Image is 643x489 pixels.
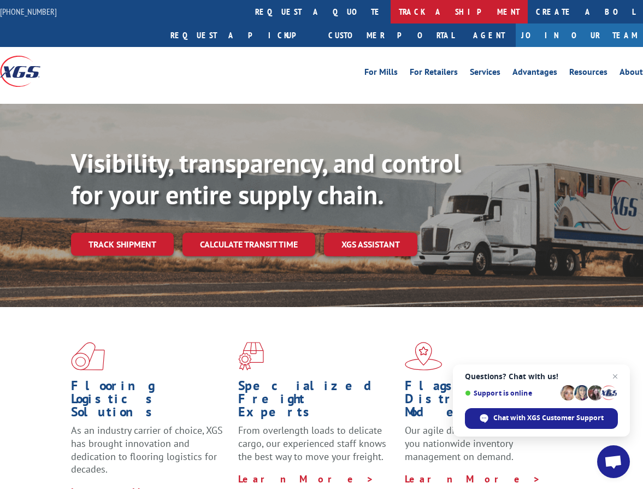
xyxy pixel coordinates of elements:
a: Services [470,68,500,80]
a: XGS ASSISTANT [324,233,417,256]
a: About [620,68,643,80]
a: Track shipment [71,233,174,256]
a: For Retailers [410,68,458,80]
p: From overlength loads to delicate cargo, our experienced staff knows the best way to move your fr... [238,424,397,473]
a: Advantages [512,68,557,80]
a: Learn More > [238,473,374,485]
span: Support is online [465,389,557,397]
img: xgs-icon-total-supply-chain-intelligence-red [71,342,105,370]
a: Request a pickup [162,23,320,47]
a: Join Our Team [516,23,643,47]
div: Open chat [597,445,630,478]
div: Chat with XGS Customer Support [465,408,618,429]
span: Questions? Chat with us! [465,372,618,381]
img: xgs-icon-flagship-distribution-model-red [405,342,443,370]
span: Close chat [609,370,622,383]
img: xgs-icon-focused-on-flooring-red [238,342,264,370]
span: Our agile distribution network gives you nationwide inventory management on demand. [405,424,558,463]
h1: Flooring Logistics Solutions [71,379,230,424]
a: Customer Portal [320,23,462,47]
b: Visibility, transparency, and control for your entire supply chain. [71,146,461,211]
a: Learn More > [405,473,541,485]
h1: Specialized Freight Experts [238,379,397,424]
a: For Mills [364,68,398,80]
span: As an industry carrier of choice, XGS has brought innovation and dedication to flooring logistics... [71,424,223,475]
a: Calculate transit time [182,233,315,256]
span: Chat with XGS Customer Support [493,413,604,423]
a: Resources [569,68,607,80]
h1: Flagship Distribution Model [405,379,564,424]
a: Agent [462,23,516,47]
